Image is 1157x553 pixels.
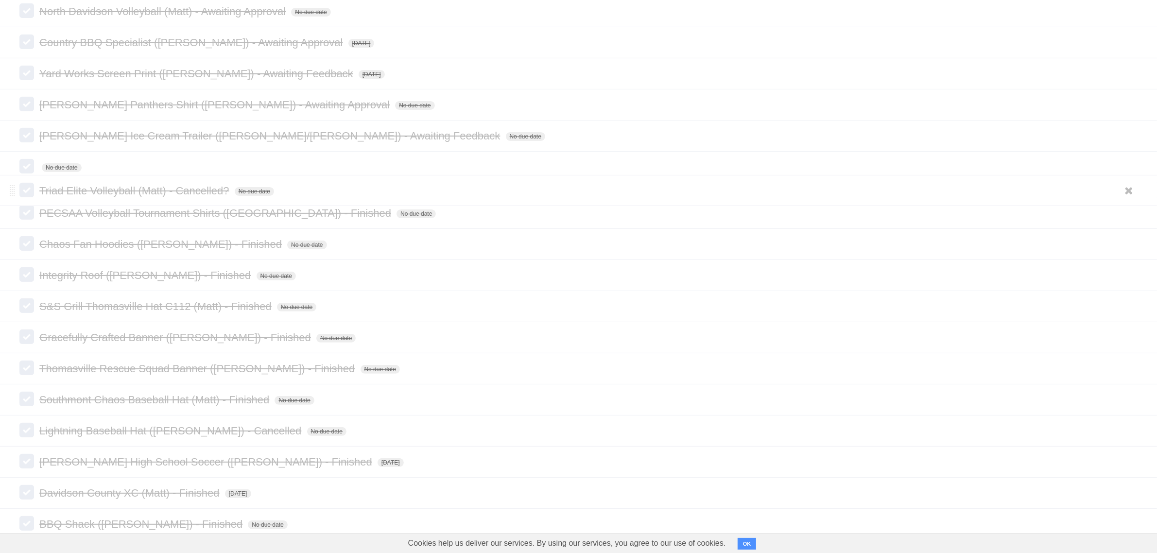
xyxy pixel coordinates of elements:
span: No due date [42,163,81,172]
label: Done [19,128,34,142]
span: Chaos Fan Hoodies ([PERSON_NAME]) - Finished [39,238,284,250]
span: S&S Grill Thomasville Hat C112 (Matt) - Finished [39,300,274,312]
label: Done [19,298,34,313]
span: Yard Works Screen Print ([PERSON_NAME]) - Awaiting Feedback [39,68,356,80]
label: Done [19,183,34,197]
span: No due date [316,334,356,343]
span: No due date [361,365,400,374]
span: Integrity Roof ([PERSON_NAME]) - Finished [39,269,253,281]
label: Done [19,516,34,531]
label: Done [19,329,34,344]
span: Cookies help us deliver our services. By using our services, you agree to our use of cookies. [398,534,736,553]
span: [DATE] [359,70,385,79]
span: Southmont Chaos Baseball Hat (Matt) - Finished [39,394,272,406]
span: No due date [506,132,545,141]
label: Done [19,35,34,49]
label: Done [19,66,34,80]
span: No due date [291,8,330,17]
span: [DATE] [378,458,404,467]
label: Done [19,267,34,282]
span: [PERSON_NAME] Ice Cream Trailer ([PERSON_NAME]/[PERSON_NAME]) - Awaiting Feedback [39,130,502,142]
span: North Davidson Volleyball (Matt) - Awaiting Approval [39,5,288,17]
span: [PERSON_NAME] High School Soccer ([PERSON_NAME]) - Finished [39,456,375,468]
span: No due date [397,209,436,218]
span: Davidson County XC (Matt) - Finished [39,487,222,499]
span: Country BBQ Specialist ([PERSON_NAME]) - Awaiting Approval [39,36,345,49]
label: Done [19,423,34,437]
span: [DATE] [225,489,251,498]
label: Done [19,485,34,500]
span: [DATE] [348,39,375,48]
span: No due date [395,101,434,110]
span: No due date [235,187,274,196]
span: No due date [277,303,316,311]
span: [PERSON_NAME] Panthers Shirt ([PERSON_NAME]) - Awaiting Approval [39,99,392,111]
span: No due date [307,427,346,436]
label: Done [19,236,34,251]
span: No due date [275,396,314,405]
span: No due date [287,241,327,249]
span: PECSAA Volleyball Tournament Shirts ([GEOGRAPHIC_DATA]) - Finished [39,207,394,219]
label: Done [19,3,34,18]
span: Triad Elite Volleyball (Matt) - Cancelled? [39,185,231,197]
label: Done [19,97,34,111]
label: Done [19,361,34,375]
span: Gracefully Crafted Banner ([PERSON_NAME]) - Finished [39,331,313,344]
label: Done [19,454,34,468]
span: No due date [257,272,296,280]
label: Done [19,205,34,220]
label: Done [19,159,34,173]
span: Lightning Baseball Hat ([PERSON_NAME]) - Cancelled [39,425,304,437]
label: Done [19,392,34,406]
span: No due date [248,520,287,529]
button: OK [738,538,757,550]
span: Thomasville Rescue Squad Banner ([PERSON_NAME]) - Finished [39,363,357,375]
span: BBQ Shack ([PERSON_NAME]) - Finished [39,518,245,530]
